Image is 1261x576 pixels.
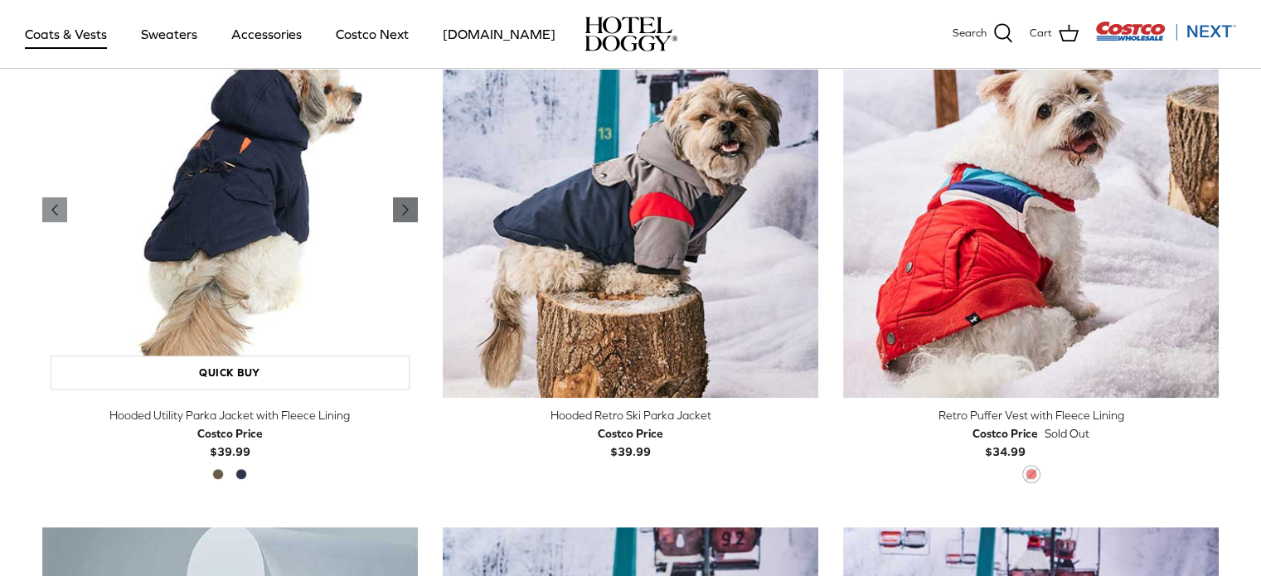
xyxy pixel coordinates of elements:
a: Search [953,23,1013,45]
a: Hooded Retro Ski Parka Jacket [443,22,818,397]
a: Hooded Utility Parka Jacket with Fleece Lining Costco Price$39.99 [42,406,418,462]
b: $34.99 [972,424,1038,458]
a: Visit Costco Next [1095,31,1236,44]
span: Search [953,25,987,42]
a: hoteldoggy.com hoteldoggycom [584,17,677,51]
div: Retro Puffer Vest with Fleece Lining [843,406,1219,424]
a: Quick buy [51,356,410,390]
div: Hooded Utility Parka Jacket with Fleece Lining [42,406,418,424]
a: Retro Puffer Vest with Fleece Lining Costco Price$34.99 Sold Out [843,406,1219,462]
img: hoteldoggycom [584,17,677,51]
a: Accessories [216,6,317,62]
a: Coats & Vests [10,6,122,62]
div: Hooded Retro Ski Parka Jacket [443,406,818,424]
a: Cart [1030,23,1079,45]
a: Hooded Retro Ski Parka Jacket Costco Price$39.99 [443,406,818,462]
a: Previous [42,197,67,222]
a: [DOMAIN_NAME] [428,6,570,62]
a: Hooded Utility Parka Jacket with Fleece Lining [42,22,418,397]
span: Sold Out [1045,424,1089,443]
b: $39.99 [197,424,263,458]
span: Cart [1030,25,1052,42]
a: Sweaters [126,6,212,62]
div: Costco Price [197,424,263,443]
b: $39.99 [598,424,663,458]
a: Costco Next [321,6,424,62]
a: Previous [393,197,418,222]
img: Costco Next [1095,21,1236,41]
a: Retro Puffer Vest with Fleece Lining [843,22,1219,397]
div: Costco Price [972,424,1038,443]
div: Costco Price [598,424,663,443]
